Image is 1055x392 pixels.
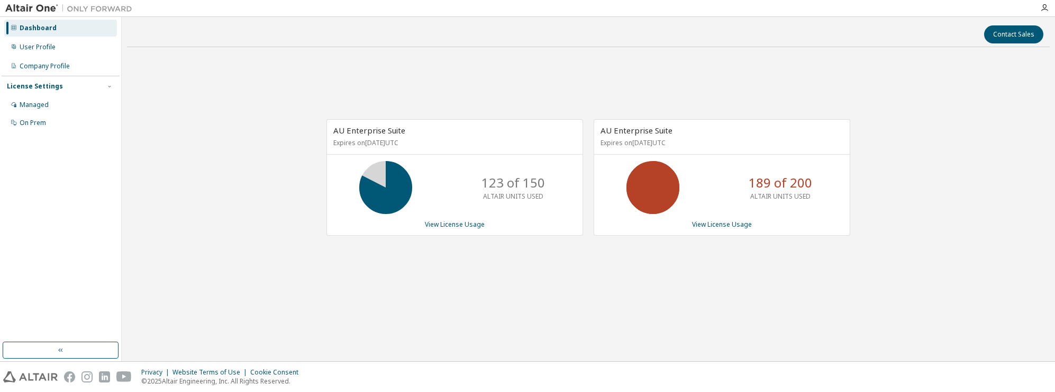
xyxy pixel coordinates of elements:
img: youtube.svg [116,371,132,382]
div: Cookie Consent [250,368,305,377]
div: Managed [20,101,49,109]
div: Privacy [141,368,172,377]
p: 189 of 200 [749,174,812,192]
div: Company Profile [20,62,70,70]
img: instagram.svg [81,371,93,382]
p: Expires on [DATE] UTC [601,138,841,147]
a: View License Usage [425,220,485,229]
div: On Prem [20,119,46,127]
img: facebook.svg [64,371,75,382]
img: Altair One [5,3,138,14]
img: altair_logo.svg [3,371,58,382]
span: AU Enterprise Suite [333,125,405,136]
p: ALTAIR UNITS USED [483,192,543,201]
div: Dashboard [20,24,57,32]
p: ALTAIR UNITS USED [750,192,811,201]
div: Website Terms of Use [172,368,250,377]
img: linkedin.svg [99,371,110,382]
p: 123 of 150 [481,174,545,192]
div: User Profile [20,43,56,51]
a: View License Usage [692,220,752,229]
span: AU Enterprise Suite [601,125,672,136]
div: License Settings [7,82,63,91]
p: Expires on [DATE] UTC [333,138,574,147]
p: © 2025 Altair Engineering, Inc. All Rights Reserved. [141,377,305,386]
button: Contact Sales [984,25,1043,43]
